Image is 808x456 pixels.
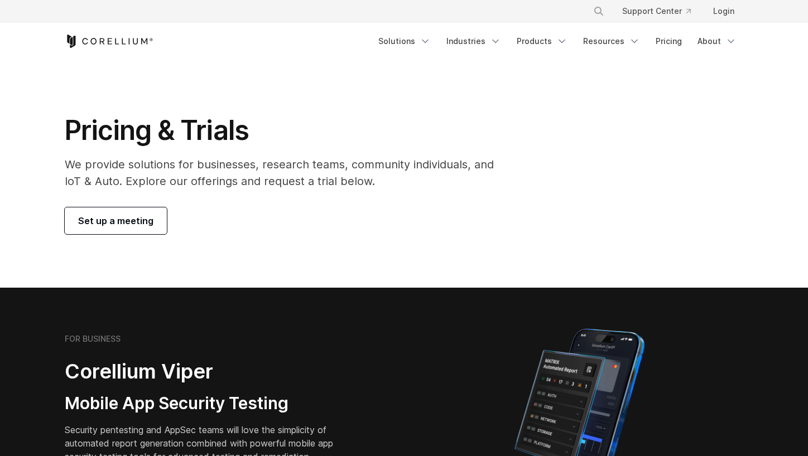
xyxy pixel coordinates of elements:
[372,31,743,51] div: Navigation Menu
[65,359,350,384] h2: Corellium Viper
[65,35,153,48] a: Corellium Home
[589,1,609,21] button: Search
[510,31,574,51] a: Products
[65,156,509,190] p: We provide solutions for businesses, research teams, community individuals, and IoT & Auto. Explo...
[440,31,508,51] a: Industries
[78,214,153,227] span: Set up a meeting
[691,31,743,51] a: About
[372,31,437,51] a: Solutions
[65,207,167,234] a: Set up a meeting
[65,334,121,344] h6: FOR BUSINESS
[576,31,647,51] a: Resources
[65,114,509,147] h1: Pricing & Trials
[580,1,743,21] div: Navigation Menu
[613,1,700,21] a: Support Center
[649,31,689,51] a: Pricing
[65,393,350,414] h3: Mobile App Security Testing
[704,1,743,21] a: Login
